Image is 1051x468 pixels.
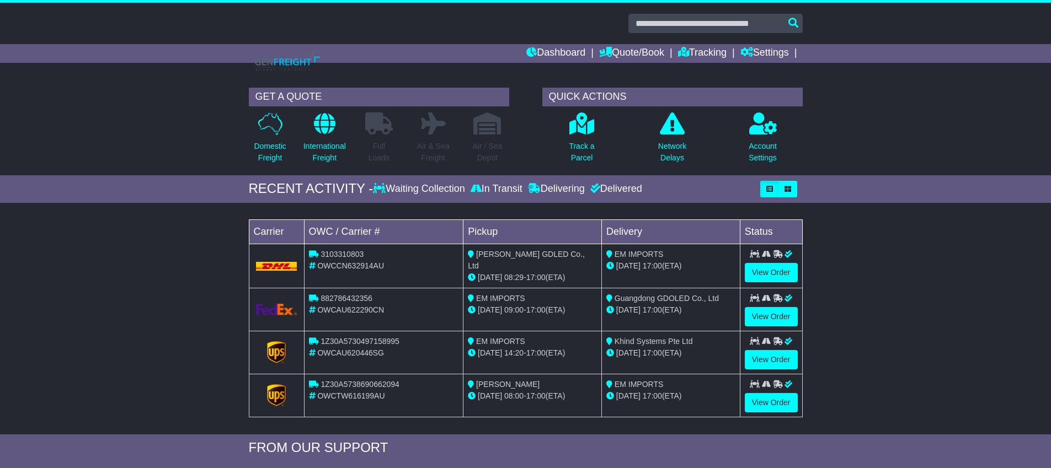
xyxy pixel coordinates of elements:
div: FROM OUR SUPPORT [249,440,803,456]
img: GetCarrierServiceLogo [267,341,286,363]
a: Track aParcel [568,112,595,170]
div: Waiting Collection [373,183,467,195]
span: OWCTW616199AU [317,391,385,400]
span: [DATE] [616,261,641,270]
span: [DATE] [616,391,641,400]
span: [DATE] [478,348,502,357]
span: Khind Systems Pte Ltd [615,337,693,346]
div: Delivering [525,183,588,195]
p: Domestic Freight [254,141,286,164]
span: 17:00 [526,273,546,282]
a: View Order [745,393,798,412]
div: In Transit [468,183,525,195]
span: 17:00 [643,305,662,314]
span: [DATE] [616,348,641,357]
span: 3103310803 [321,250,364,259]
span: 14:20 [504,348,524,357]
span: OWCCN632914AU [317,261,384,270]
div: (ETA) [606,260,735,272]
span: Guangdong GDOLED Co., Ltd [615,294,719,303]
span: [DATE] [478,273,502,282]
p: Air / Sea Depot [473,141,503,164]
a: Settings [740,44,789,63]
div: QUICK ACTIONS [542,88,803,106]
span: 1Z30A5738690662094 [321,380,399,389]
span: [DATE] [478,305,502,314]
td: Delivery [601,219,740,244]
p: International Freight [303,141,346,164]
a: InternationalFreight [303,112,346,170]
a: View Order [745,350,798,369]
div: (ETA) [606,304,735,316]
span: [PERSON_NAME] [476,380,540,389]
a: Quote/Book [599,44,664,63]
td: Carrier [249,219,304,244]
div: - (ETA) [468,304,597,316]
p: Account Settings [749,141,777,164]
p: Full Loads [365,141,393,164]
a: View Order [745,263,798,282]
td: OWC / Carrier # [304,219,463,244]
span: 08:29 [504,273,524,282]
span: 17:00 [526,348,546,357]
span: OWCAU622290CN [317,305,384,314]
div: - (ETA) [468,347,597,359]
span: 17:00 [643,391,662,400]
span: 1Z30A5730497158995 [321,337,399,346]
td: Pickup [463,219,602,244]
a: AccountSettings [748,112,777,170]
div: - (ETA) [468,272,597,283]
span: 17:00 [643,348,662,357]
a: DomesticFreight [253,112,286,170]
span: EM IMPORTS [615,380,663,389]
img: GetCarrierServiceLogo [256,304,297,315]
span: OWCAU620446SG [317,348,384,357]
span: EM IMPORTS [476,337,525,346]
span: 882786432356 [321,294,372,303]
div: GET A QUOTE [249,88,509,106]
p: Track a Parcel [569,141,594,164]
span: 17:00 [526,305,546,314]
span: [DATE] [478,391,502,400]
p: Network Delays [658,141,686,164]
img: DHL.png [256,262,297,271]
a: NetworkDelays [658,112,687,170]
span: [DATE] [616,305,641,314]
div: Delivered [588,183,642,195]
span: 09:00 [504,305,524,314]
span: 08:00 [504,391,524,400]
a: View Order [745,307,798,326]
div: - (ETA) [468,390,597,402]
div: RECENT ACTIVITY - [249,181,374,197]
p: Air & Sea Freight [417,141,450,164]
a: Dashboard [526,44,585,63]
span: EM IMPORTS [615,250,663,259]
span: [PERSON_NAME] GDLED Co., Ltd [468,250,585,270]
img: GetCarrierServiceLogo [267,384,286,406]
a: Tracking [678,44,727,63]
div: (ETA) [606,390,735,402]
div: (ETA) [606,347,735,359]
td: Status [740,219,802,244]
span: EM IMPORTS [476,294,525,303]
span: 17:00 [526,391,546,400]
span: 17:00 [643,261,662,270]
